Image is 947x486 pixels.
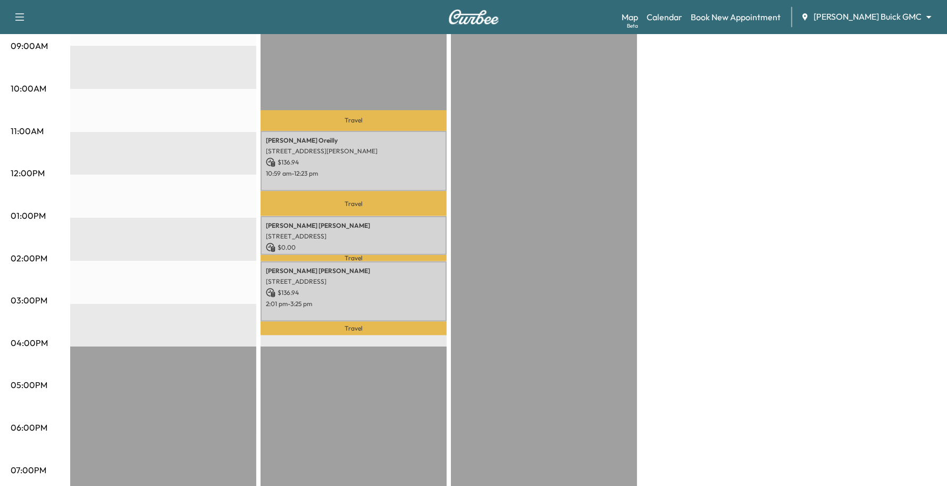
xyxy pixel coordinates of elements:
[627,22,638,30] div: Beta
[266,136,441,145] p: [PERSON_NAME] Oreilly
[11,167,45,179] p: 12:00PM
[11,421,47,434] p: 06:00PM
[266,300,441,308] p: 2:01 pm - 3:25 pm
[448,10,499,24] img: Curbee Logo
[11,378,47,391] p: 05:00PM
[266,221,441,230] p: [PERSON_NAME] [PERSON_NAME]
[11,39,48,52] p: 09:00AM
[266,267,441,275] p: [PERSON_NAME] [PERSON_NAME]
[266,232,441,241] p: [STREET_ADDRESS]
[11,464,46,476] p: 07:00PM
[622,11,638,23] a: MapBeta
[11,252,47,265] p: 02:00PM
[11,209,46,222] p: 01:00PM
[266,288,441,298] p: $ 136.94
[261,191,447,216] p: Travel
[266,243,441,252] p: $ 0.00
[261,255,447,261] p: Travel
[11,294,47,307] p: 03:00PM
[261,110,447,131] p: Travel
[266,169,441,178] p: 10:59 am - 12:23 pm
[691,11,781,23] a: Book New Appointment
[11,125,44,137] p: 11:00AM
[647,11,682,23] a: Calendar
[11,336,48,349] p: 04:00PM
[266,158,441,167] p: $ 136.94
[814,11,921,23] span: [PERSON_NAME] Buick GMC
[261,322,447,335] p: Travel
[266,147,441,155] p: [STREET_ADDRESS][PERSON_NAME]
[11,82,46,95] p: 10:00AM
[266,277,441,286] p: [STREET_ADDRESS]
